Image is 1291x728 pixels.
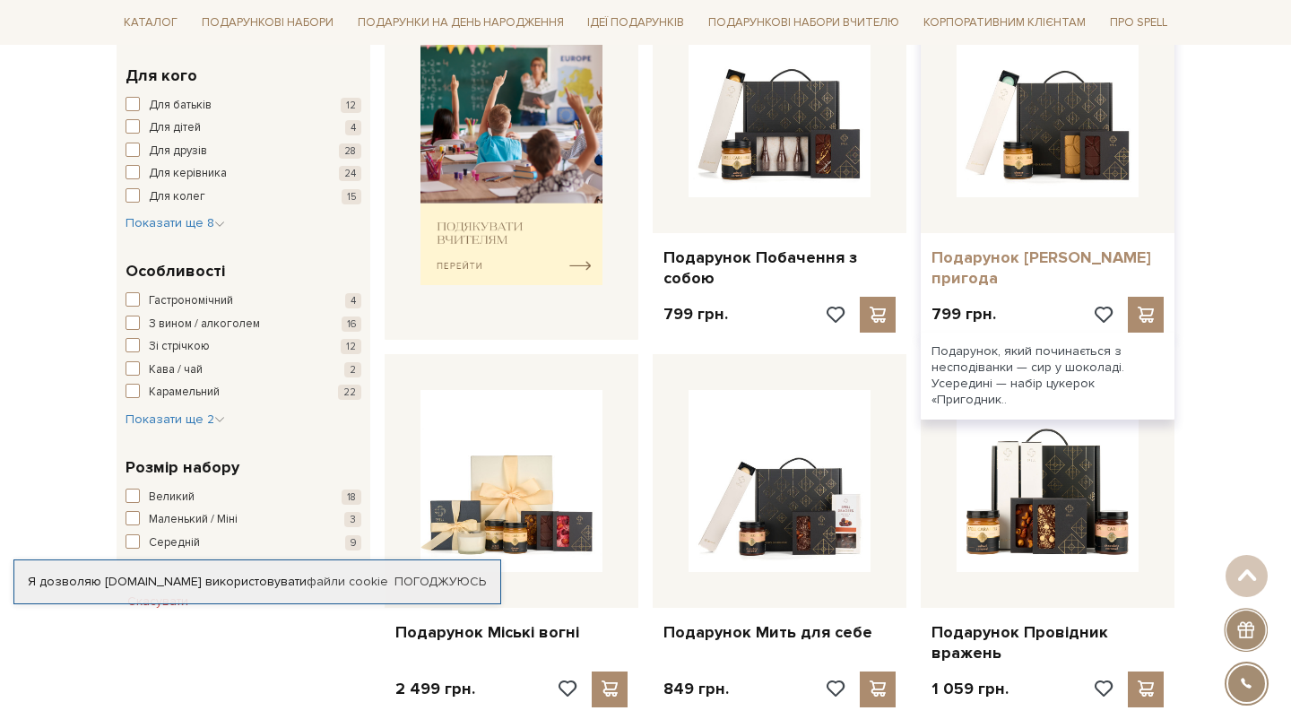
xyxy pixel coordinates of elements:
[663,247,896,290] a: Подарунок Побачення з собою
[126,165,361,183] button: Для керівника 24
[149,97,212,115] span: Для батьків
[149,489,195,507] span: Великий
[126,511,361,529] button: Маленький / Міні 3
[149,361,203,379] span: Кава / чай
[126,316,361,334] button: З вином / алкоголем 16
[344,362,361,377] span: 2
[916,9,1093,37] a: Корпоративним клієнтам
[126,64,197,88] span: Для кого
[126,259,225,283] span: Особливості
[195,9,341,37] a: Подарункові набори
[345,120,361,135] span: 4
[149,188,205,206] span: Для колег
[663,622,896,643] a: Подарунок Мить для себе
[344,512,361,527] span: 3
[149,511,238,529] span: Маленький / Міні
[663,304,728,325] p: 799 грн.
[126,143,361,160] button: Для друзів 28
[149,534,200,552] span: Середній
[126,338,361,356] button: Зі стрічкою 12
[345,535,361,550] span: 9
[149,165,227,183] span: Для керівника
[117,9,185,37] a: Каталог
[931,679,1009,699] p: 1 059 грн.
[701,7,906,38] a: Подарункові набори Вчителю
[351,9,571,37] a: Подарунки на День народження
[931,247,1164,290] a: Подарунок [PERSON_NAME] пригода
[931,622,1164,664] a: Подарунок Провідник вражень
[149,119,201,137] span: Для дітей
[395,679,475,699] p: 2 499 грн.
[921,333,1174,420] div: Подарунок, який починається з несподіванки — сир у шоколаді. Усередині — набір цукерок «Пригодник..
[341,339,361,354] span: 12
[342,189,361,204] span: 15
[126,215,225,230] span: Показати ще 8
[149,338,210,356] span: Зі стрічкою
[149,316,260,334] span: З вином / алкоголем
[339,166,361,181] span: 24
[580,9,691,37] a: Ідеї подарунків
[394,574,486,590] a: Погоджуюсь
[126,411,225,429] button: Показати ще 2
[307,574,388,589] a: файли cookie
[126,119,361,137] button: Для дітей 4
[126,292,361,310] button: Гастрономічний 4
[931,304,996,325] p: 799 грн.
[663,679,729,699] p: 849 грн.
[126,489,361,507] button: Великий 18
[126,361,361,379] button: Кава / чай 2
[126,455,239,480] span: Розмір набору
[149,384,220,402] span: Карамельний
[126,412,225,427] span: Показати ще 2
[149,143,207,160] span: Для друзів
[342,316,361,332] span: 16
[395,622,628,643] a: Подарунок Міські вогні
[126,384,361,402] button: Карамельний 22
[420,34,602,286] img: banner
[1103,9,1174,37] a: Про Spell
[342,490,361,505] span: 18
[14,574,500,590] div: Я дозволяю [DOMAIN_NAME] використовувати
[339,143,361,159] span: 28
[126,214,225,232] button: Показати ще 8
[341,98,361,113] span: 12
[126,534,361,552] button: Середній 9
[345,293,361,308] span: 4
[126,97,361,115] button: Для батьків 12
[149,292,233,310] span: Гастрономічний
[338,385,361,400] span: 22
[126,188,361,206] button: Для колег 15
